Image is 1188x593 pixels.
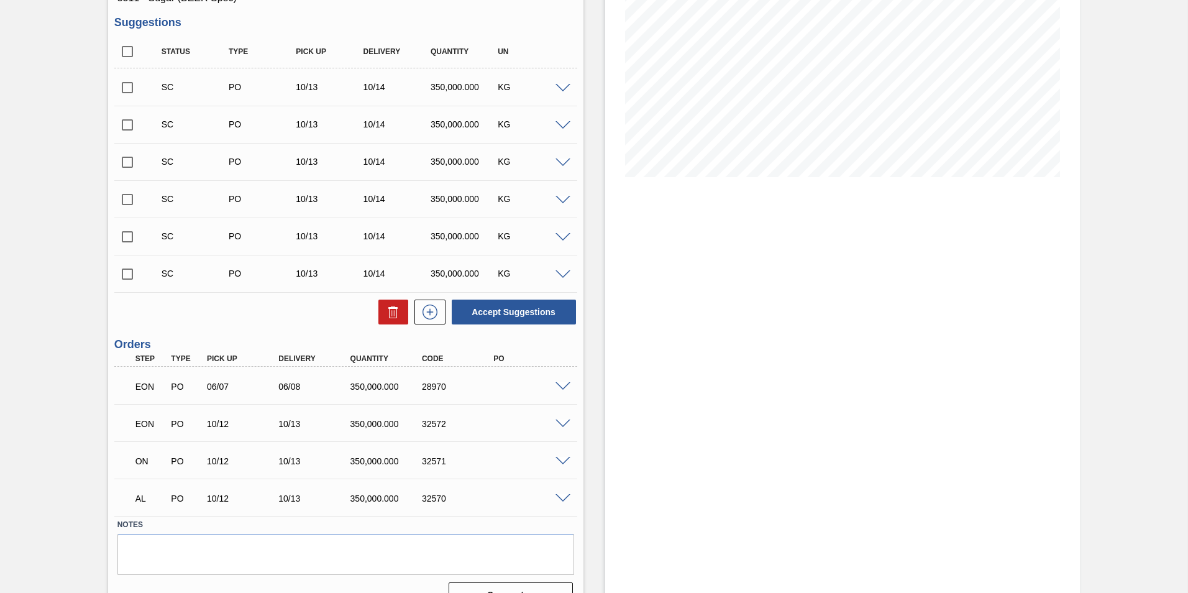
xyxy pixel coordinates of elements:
[204,494,284,503] div: 10/12/2025
[168,494,205,503] div: Purchase order
[347,419,427,429] div: 350,000.000
[275,354,355,363] div: Delivery
[419,354,499,363] div: Code
[226,194,301,204] div: Purchase order
[158,194,234,204] div: Suggestion Created
[204,382,284,392] div: 06/07/2025
[135,494,167,503] p: AL
[445,298,577,326] div: Accept Suggestions
[427,82,503,92] div: 350,000.000
[419,456,499,466] div: 32571
[360,194,436,204] div: 10/14/2025
[158,231,234,241] div: Suggestion Created
[117,516,574,534] label: Notes
[419,382,499,392] div: 28970
[419,494,499,503] div: 32570
[204,456,284,466] div: 10/12/2025
[427,47,503,56] div: Quantity
[168,382,205,392] div: Purchase order
[495,157,570,167] div: KG
[204,419,284,429] div: 10/12/2025
[158,82,234,92] div: Suggestion Created
[490,354,570,363] div: PO
[135,419,167,429] p: EON
[132,354,170,363] div: Step
[293,231,368,241] div: 10/13/2025
[360,157,436,167] div: 10/14/2025
[293,269,368,278] div: 10/13/2025
[226,231,301,241] div: Purchase order
[372,300,408,324] div: Delete Suggestions
[168,354,205,363] div: Type
[408,300,445,324] div: New suggestion
[132,373,170,400] div: Emergency Negotiation Order
[226,82,301,92] div: Purchase order
[495,194,570,204] div: KG
[275,456,355,466] div: 10/13/2025
[158,269,234,278] div: Suggestion Created
[158,47,234,56] div: Status
[419,419,499,429] div: 32572
[132,448,170,475] div: Negotiating Order
[158,157,234,167] div: Suggestion Created
[132,485,170,512] div: Awaiting Load Composition
[347,456,427,466] div: 350,000.000
[360,47,436,56] div: Delivery
[495,119,570,129] div: KG
[114,338,577,351] h3: Orders
[158,119,234,129] div: Suggestion Created
[495,47,570,56] div: UN
[427,119,503,129] div: 350,000.000
[226,119,301,129] div: Purchase order
[226,157,301,167] div: Purchase order
[293,157,368,167] div: 10/13/2025
[168,419,205,429] div: Purchase order
[293,82,368,92] div: 10/13/2025
[204,354,284,363] div: Pick up
[427,231,503,241] div: 350,000.000
[114,16,577,29] h3: Suggestions
[360,231,436,241] div: 10/14/2025
[135,456,167,466] p: ON
[360,269,436,278] div: 10/14/2025
[347,354,427,363] div: Quantity
[360,119,436,129] div: 10/14/2025
[293,194,368,204] div: 10/13/2025
[427,194,503,204] div: 350,000.000
[226,269,301,278] div: Purchase order
[275,419,355,429] div: 10/13/2025
[293,119,368,129] div: 10/13/2025
[275,382,355,392] div: 06/08/2025
[360,82,436,92] div: 10/14/2025
[226,47,301,56] div: Type
[347,494,427,503] div: 350,000.000
[135,382,167,392] p: EON
[452,300,576,324] button: Accept Suggestions
[275,494,355,503] div: 10/13/2025
[293,47,368,56] div: Pick up
[495,82,570,92] div: KG
[427,157,503,167] div: 350,000.000
[495,269,570,278] div: KG
[347,382,427,392] div: 350,000.000
[168,456,205,466] div: Purchase order
[427,269,503,278] div: 350,000.000
[132,410,170,438] div: Emergency Negotiation Order
[495,231,570,241] div: KG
